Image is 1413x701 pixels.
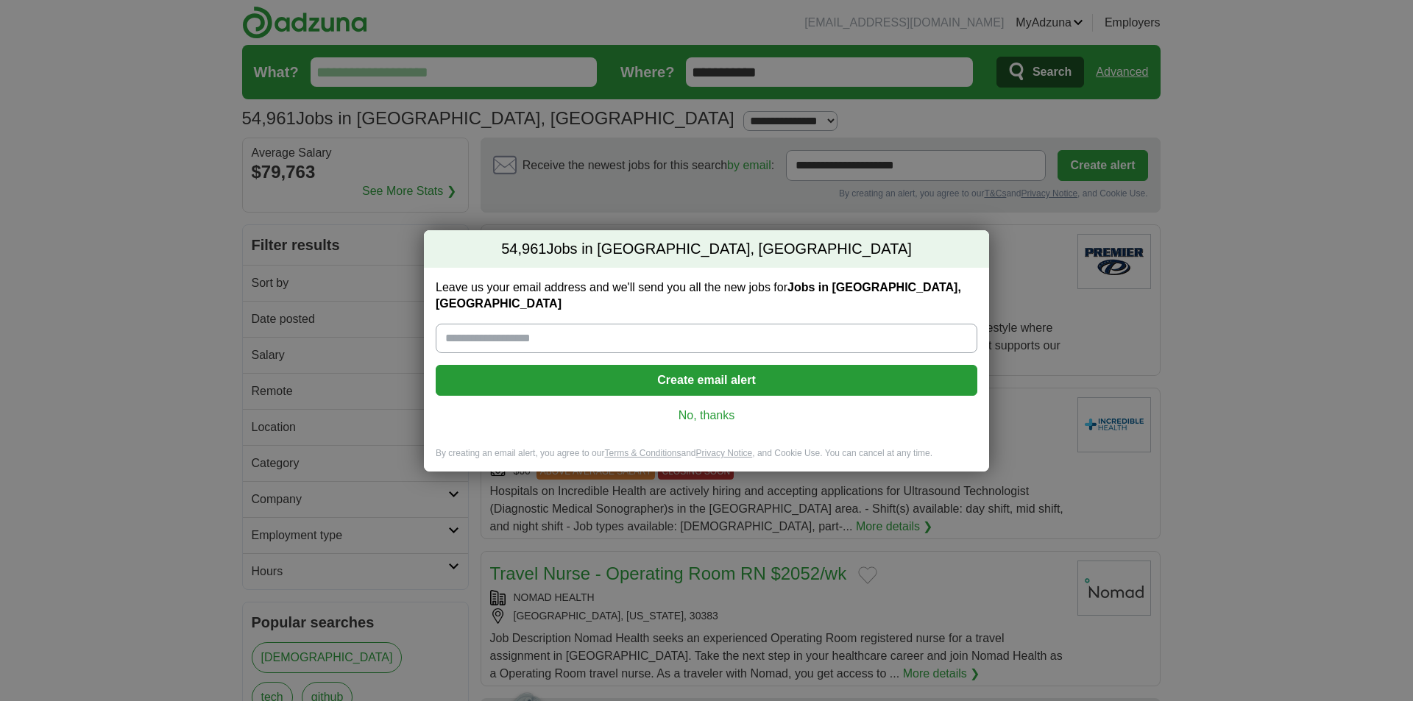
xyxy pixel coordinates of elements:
h2: Jobs in [GEOGRAPHIC_DATA], [GEOGRAPHIC_DATA] [424,230,989,268]
a: Privacy Notice [696,448,753,458]
a: No, thanks [447,408,966,424]
label: Leave us your email address and we'll send you all the new jobs for [436,280,977,312]
a: Terms & Conditions [604,448,681,458]
button: Create email alert [436,365,977,396]
span: 54,961 [501,239,546,260]
div: By creating an email alert, you agree to our and , and Cookie Use. You can cancel at any time. [424,447,989,472]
